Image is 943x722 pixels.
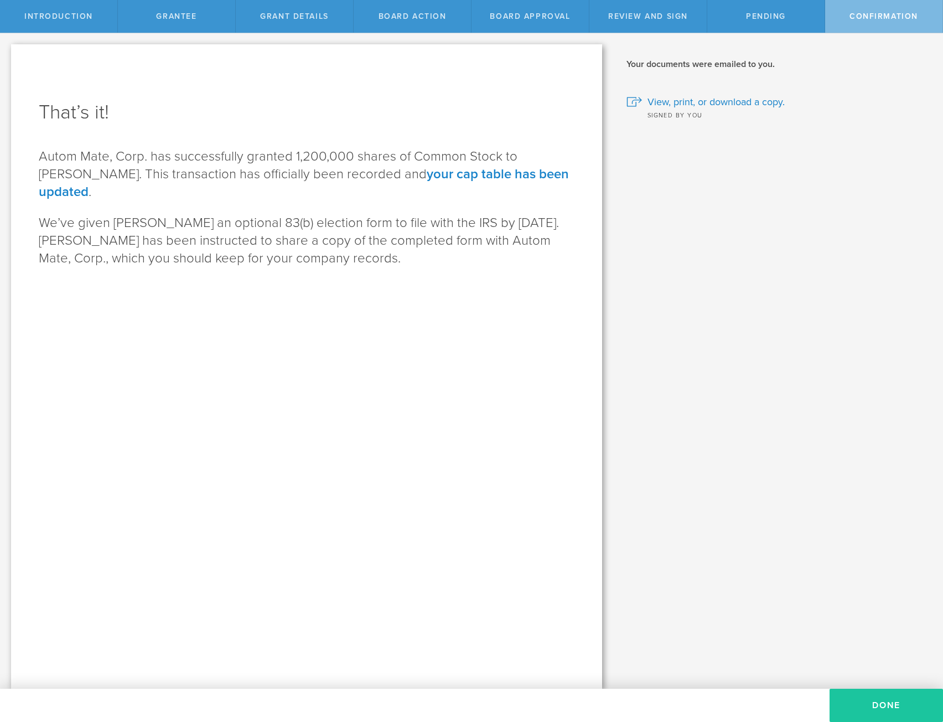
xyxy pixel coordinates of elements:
[39,214,574,267] p: We’ve given [PERSON_NAME] an optional 83(b) election form to file with the IRS by [DATE] . [PERSO...
[647,95,785,109] span: View, print, or download a copy.
[490,12,570,21] span: Board Approval
[260,12,329,21] span: Grant Details
[746,12,786,21] span: Pending
[156,12,196,21] span: Grantee
[379,12,447,21] span: Board Action
[626,58,926,70] h2: Your documents were emailed to you.
[39,148,574,201] p: Autom Mate, Corp. has successfully granted 1,200,000 shares of Common Stock to [PERSON_NAME]. Thi...
[608,12,688,21] span: Review and Sign
[39,99,574,126] h1: That’s it!
[626,109,926,120] div: Signed by you
[849,12,918,21] span: Confirmation
[830,689,943,722] button: Done
[24,12,93,21] span: Introduction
